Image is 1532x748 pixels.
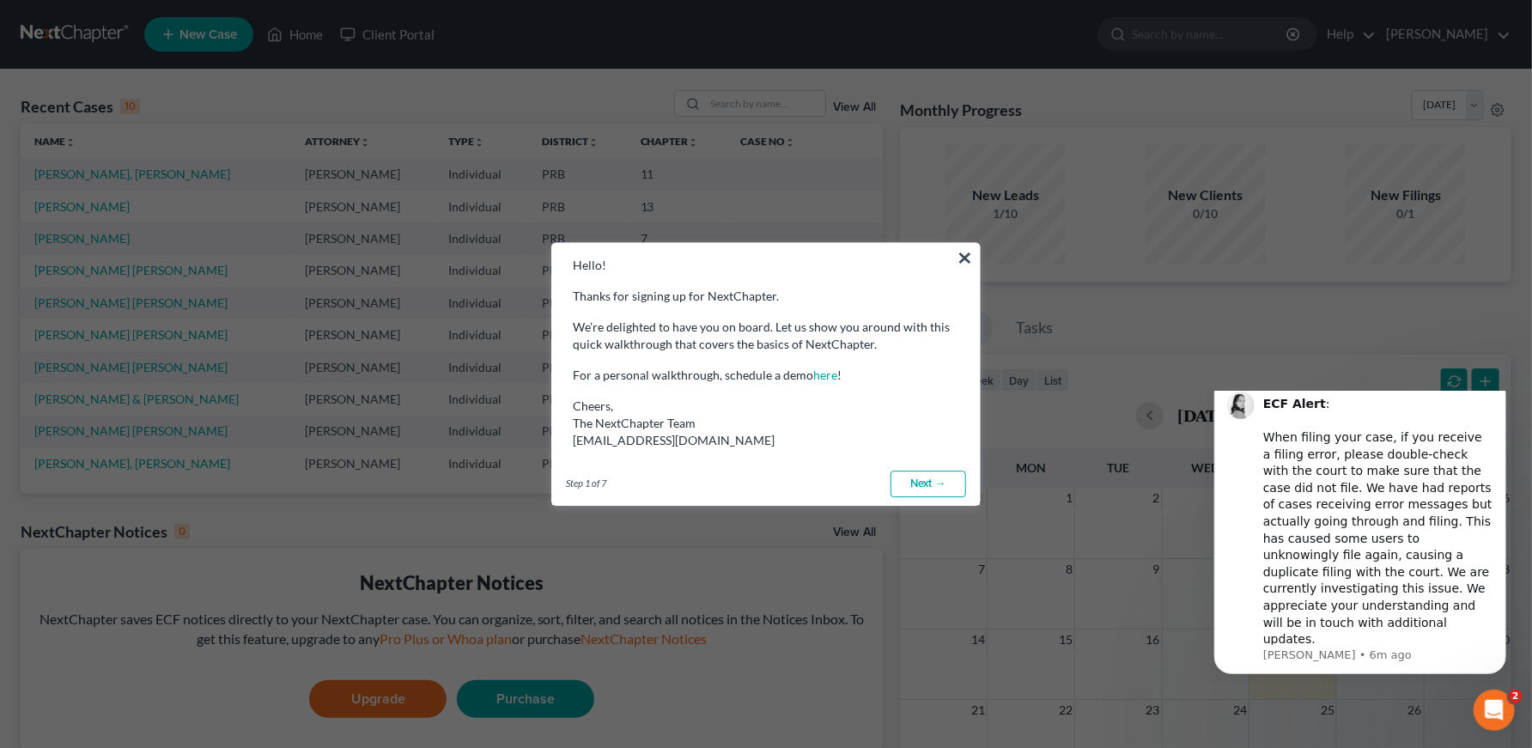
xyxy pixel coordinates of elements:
a: here [813,368,837,382]
iframe: Intercom live chat [1474,690,1515,731]
button: × [957,244,973,271]
a: Next → [891,471,966,498]
span: Step 1 of 7 [566,477,606,490]
p: For a personal walkthrough, schedule a demo ! [573,367,959,384]
p: Hello! [573,257,959,274]
img: Profile image for Lindsey [39,1,66,28]
p: We’re delighted to have you on board. Let us show you around with this quick walkthrough that cov... [573,319,959,353]
div: : ​ When filing your case, if you receive a filing error, please double-check with the court to m... [75,5,305,258]
p: Message from Lindsey, sent 6m ago [75,257,305,272]
span: 2 [1509,690,1523,703]
div: Cheers, [573,398,959,449]
b: ECF Alert [75,6,137,20]
iframe: Intercom notifications message [1189,391,1532,684]
div: The NextChapter Team [573,415,959,432]
p: Thanks for signing up for NextChapter. [573,288,959,305]
div: [EMAIL_ADDRESS][DOMAIN_NAME] [573,432,959,449]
